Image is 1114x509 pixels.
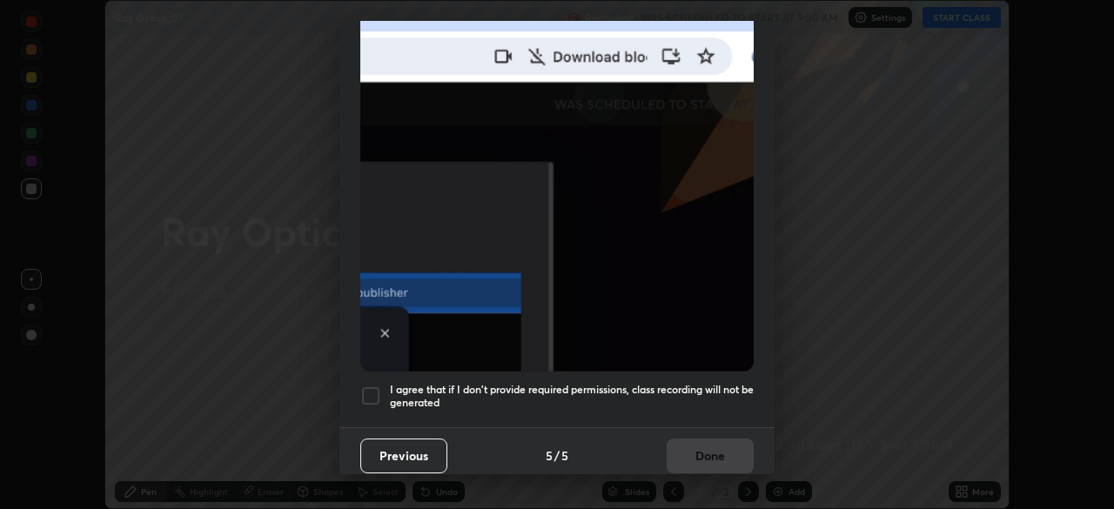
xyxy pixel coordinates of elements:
[360,439,447,473] button: Previous
[554,446,560,465] h4: /
[390,383,754,410] h5: I agree that if I don't provide required permissions, class recording will not be generated
[546,446,553,465] h4: 5
[561,446,568,465] h4: 5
